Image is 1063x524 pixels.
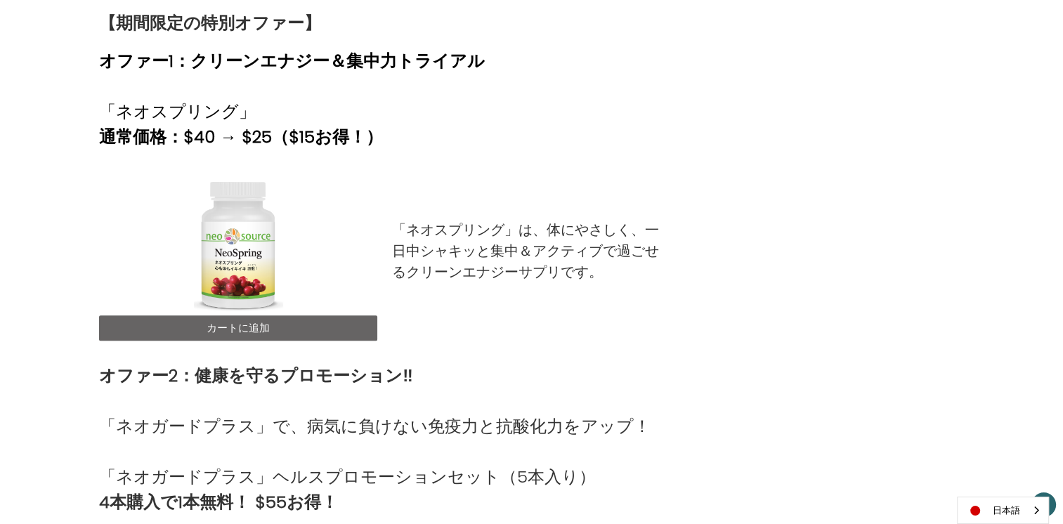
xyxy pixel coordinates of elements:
strong: 通常価格：$40 → $25（$15お得！） [99,125,383,148]
strong: 【期間限定の特別オファー】 [99,11,321,34]
div: Language [957,497,1049,524]
strong: オファー1：クリーンエナジー＆集中力トライアル [99,49,485,72]
a: 日本語 [958,497,1048,523]
strong: オファー2：健康を守るプロモーション‼ [99,364,413,387]
p: 「ネオスプリング」は、体にやさしく、一日中シャキッと集中＆アクティブで過ごせるクリーンエナジーサプリです。 [392,219,670,282]
a: カートに追加 [99,315,377,341]
p: 「ネオガードプラス」ヘルスプロモーションセット（5本入り） [99,464,651,490]
aside: Language selected: 日本語 [957,497,1049,524]
span: 「ネオガードプラス」で、病気に負けない免疫力と抗酸化力をアップ！ [99,414,651,438]
p: 「ネオスプリング」 [99,99,485,124]
strong: 4本購入で1本無料！ $55お得！ [99,490,338,513]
